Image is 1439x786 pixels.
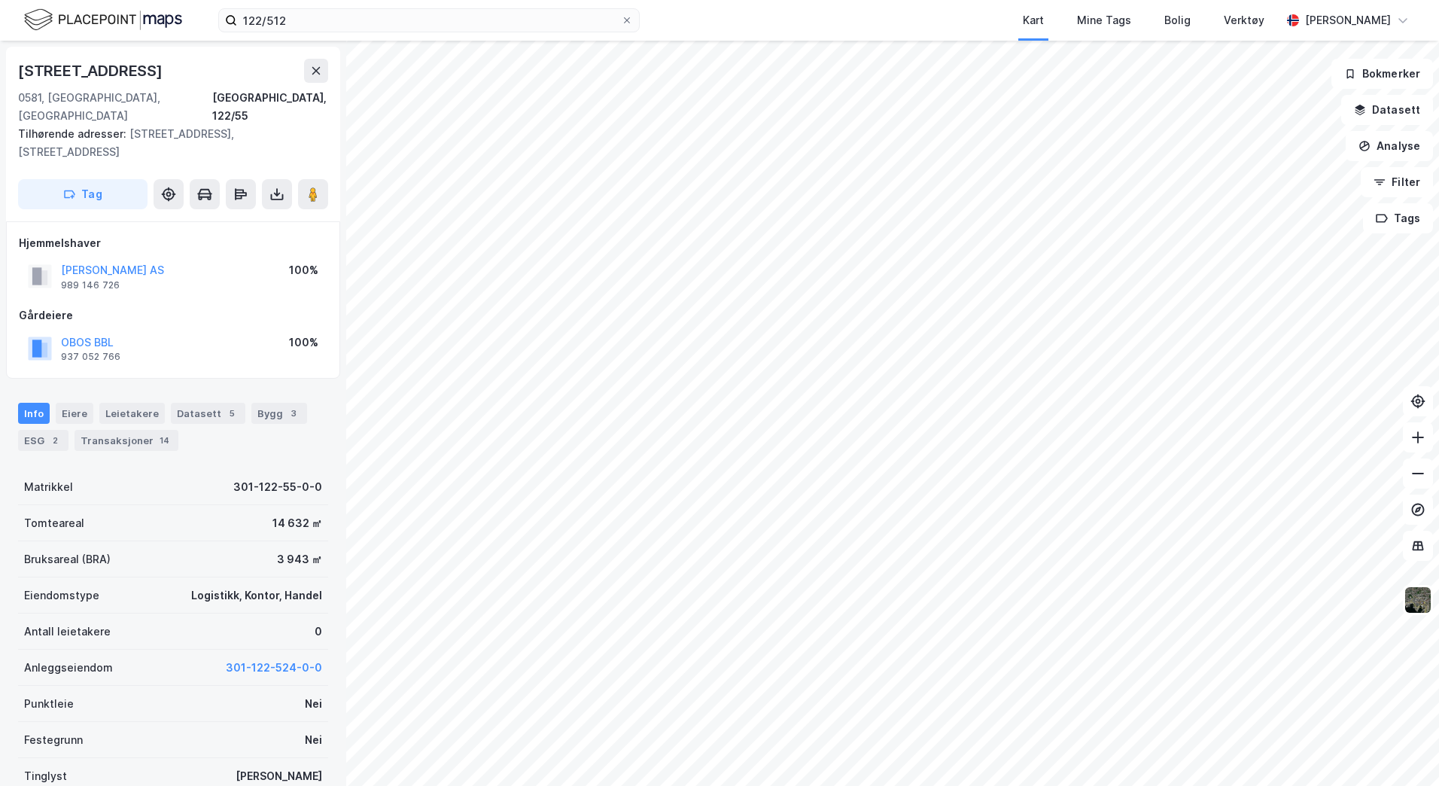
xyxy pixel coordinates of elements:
div: Gårdeiere [19,306,327,324]
button: 301-122-524-0-0 [226,659,322,677]
div: 0 [315,623,322,641]
div: Nei [305,695,322,713]
div: Eiendomstype [24,586,99,605]
div: 14 632 ㎡ [272,514,322,532]
div: 3 [286,406,301,421]
div: Bolig [1164,11,1191,29]
button: Tags [1363,203,1433,233]
input: Søk på adresse, matrikkel, gårdeiere, leietakere eller personer [237,9,621,32]
div: [PERSON_NAME] [1305,11,1391,29]
img: logo.f888ab2527a4732fd821a326f86c7f29.svg [24,7,182,33]
button: Filter [1361,167,1433,197]
iframe: Chat Widget [1364,714,1439,786]
span: Tilhørende adresser: [18,127,129,140]
div: Kontrollprogram for chat [1364,714,1439,786]
div: Punktleie [24,695,74,713]
div: Tomteareal [24,514,84,532]
div: Festegrunn [24,731,83,749]
div: Tinglyst [24,767,67,785]
div: Bruksareal (BRA) [24,550,111,568]
div: Datasett [171,403,245,424]
div: Leietakere [99,403,165,424]
div: Anleggseiendom [24,659,113,677]
div: 937 052 766 [61,351,120,363]
div: Info [18,403,50,424]
div: Nei [305,731,322,749]
div: Hjemmelshaver [19,234,327,252]
button: Bokmerker [1331,59,1433,89]
div: 3 943 ㎡ [277,550,322,568]
button: Tag [18,179,148,209]
button: Analyse [1346,131,1433,161]
div: Matrikkel [24,478,73,496]
div: [GEOGRAPHIC_DATA], 122/55 [212,89,328,125]
div: [STREET_ADDRESS] [18,59,166,83]
div: Mine Tags [1077,11,1131,29]
div: Transaksjoner [75,430,178,451]
div: ESG [18,430,68,451]
div: 100% [289,261,318,279]
div: Logistikk, Kontor, Handel [191,586,322,605]
div: Antall leietakere [24,623,111,641]
div: 301-122-55-0-0 [233,478,322,496]
div: 5 [224,406,239,421]
div: [PERSON_NAME] [236,767,322,785]
div: 14 [157,433,172,448]
div: [STREET_ADDRESS], [STREET_ADDRESS] [18,125,316,161]
div: Verktøy [1224,11,1264,29]
div: 2 [47,433,62,448]
div: Kart [1023,11,1044,29]
img: 9k= [1404,586,1432,614]
div: 989 146 726 [61,279,120,291]
button: Datasett [1341,95,1433,125]
div: Bygg [251,403,307,424]
div: 0581, [GEOGRAPHIC_DATA], [GEOGRAPHIC_DATA] [18,89,212,125]
div: Eiere [56,403,93,424]
div: 100% [289,334,318,352]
